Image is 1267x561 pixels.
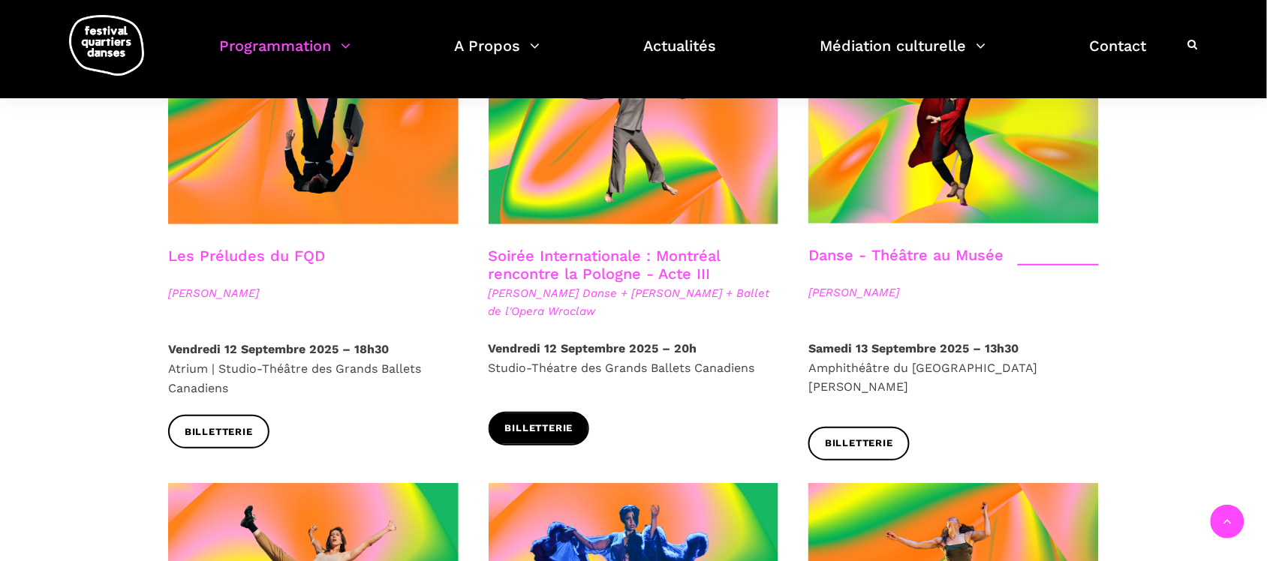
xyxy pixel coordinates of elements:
img: logo-fqd-med [69,15,144,76]
strong: Samedi 13 Septembre 2025 – 13h30 [808,341,1019,355]
a: Contact [1090,33,1147,77]
span: [PERSON_NAME] Danse + [PERSON_NAME] + Ballet de l'Opera Wroclaw [489,284,779,320]
span: Billetterie [505,421,573,436]
a: Billetterie [168,415,269,448]
p: Amphithéâtre du [GEOGRAPHIC_DATA][PERSON_NAME] [808,339,1099,397]
a: Médiation culturelle [820,33,986,77]
a: Les Préludes du FQD [168,247,325,265]
span: [PERSON_NAME] [168,284,459,302]
p: Atrium | Studio-Théâtre des Grands Ballets Canadiens [168,340,459,397]
a: A Propos [454,33,540,77]
span: Billetterie [185,424,253,440]
a: Actualités [644,33,717,77]
a: Soirée Internationale : Montréal rencontre la Pologne - Acte III [489,247,721,283]
a: Programmation [219,33,351,77]
span: Billetterie [825,436,893,451]
span: [PERSON_NAME] [808,283,1099,301]
strong: Vendredi 12 Septembre 2025 – 20h [489,341,697,355]
a: Danse - Théâtre au Musée [808,246,1004,264]
p: Studio-Théatre des Grands Ballets Canadiens [489,339,779,377]
strong: Vendredi 12 Septembre 2025 – 18h30 [168,342,389,356]
a: Billetterie [489,412,590,445]
a: Billetterie [808,427,910,460]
